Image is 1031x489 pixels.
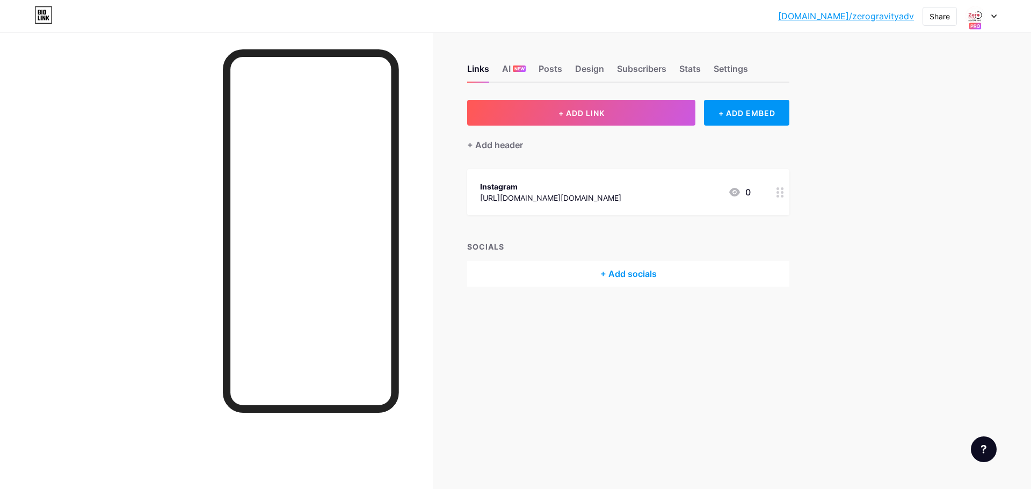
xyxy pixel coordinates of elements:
div: + Add header [467,138,523,151]
div: 0 [728,186,751,199]
div: [URL][DOMAIN_NAME][DOMAIN_NAME] [480,192,621,203]
div: + Add socials [467,261,789,287]
span: NEW [514,65,525,72]
div: SOCIALS [467,241,789,252]
div: Links [467,62,489,82]
div: Share [930,11,950,22]
div: Posts [539,62,562,82]
div: Stats [679,62,701,82]
div: AI [502,62,526,82]
img: Mustafa Al Khalaf [965,6,985,26]
div: Instagram [480,181,621,192]
a: [DOMAIN_NAME]/zerogravityadv [778,10,914,23]
div: Design [575,62,604,82]
button: + ADD LINK [467,100,695,126]
div: + ADD EMBED [704,100,789,126]
div: Subscribers [617,62,666,82]
div: Settings [714,62,748,82]
span: + ADD LINK [558,108,605,118]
